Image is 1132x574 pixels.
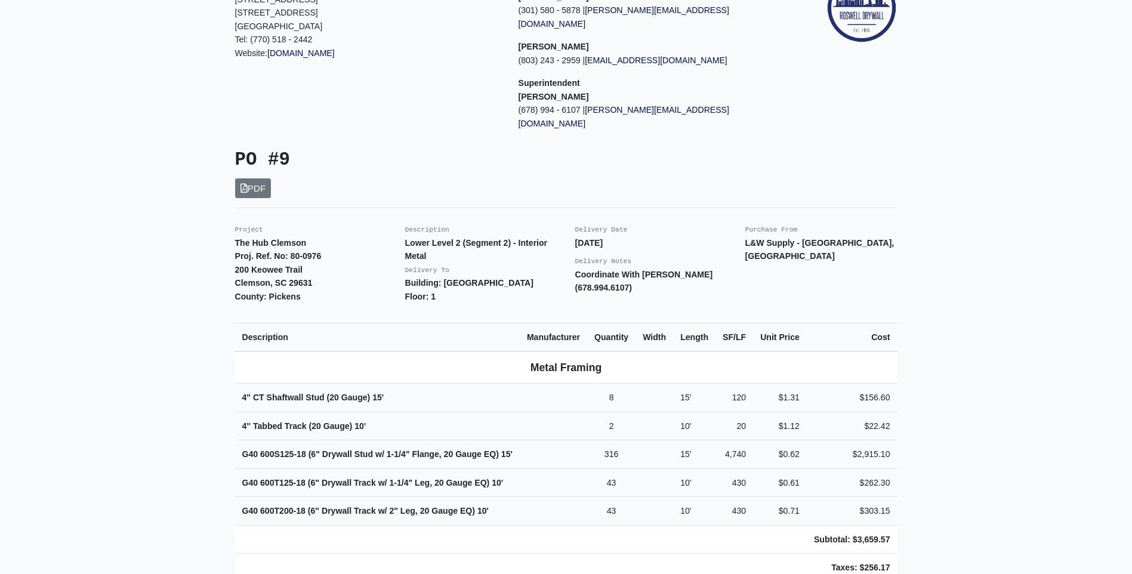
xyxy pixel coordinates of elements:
span: 15' [372,393,384,402]
strong: Lower Level 2 (Segment 2) - Interior Metal [405,238,548,261]
td: 43 [587,468,636,497]
small: Project [235,226,263,233]
span: 10' [477,506,489,516]
td: 8 [587,384,636,412]
h3: PO #9 [235,149,557,171]
td: Subtotal: $3,659.57 [807,525,897,554]
a: [PERSON_NAME][EMAIL_ADDRESS][DOMAIN_NAME] [519,105,729,128]
strong: [PERSON_NAME] [519,92,589,101]
td: 20 [715,412,753,440]
strong: Coordinate With [PERSON_NAME] (678.994.6107) [575,270,713,293]
strong: Building: [GEOGRAPHIC_DATA] [405,278,533,288]
td: $0.71 [753,497,807,526]
td: 4,740 [715,440,753,469]
td: $0.62 [753,440,807,469]
small: Description [405,226,449,233]
p: Tel: (770) 518 - 2442 [235,33,501,47]
strong: The Hub Clemson [235,238,307,248]
td: 43 [587,497,636,526]
td: 120 [715,384,753,412]
a: [DOMAIN_NAME] [267,48,335,58]
td: $262.30 [807,468,897,497]
strong: 200 Keowee Trail [235,265,303,274]
strong: G40 600T125-18 (6" Drywall Track w/ 1-1/4" Leg, 20 Gauge EQ) [242,478,504,487]
span: Superintendent [519,78,580,88]
p: [GEOGRAPHIC_DATA] [235,20,501,33]
th: Description [235,323,520,351]
strong: County: Pickens [235,292,301,301]
td: $0.61 [753,468,807,497]
td: $1.31 [753,384,807,412]
a: PDF [235,178,272,198]
span: 15' [680,449,691,459]
a: [EMAIL_ADDRESS][DOMAIN_NAME] [585,55,727,65]
span: 10' [680,506,691,516]
p: [STREET_ADDRESS] [235,6,501,20]
td: 316 [587,440,636,469]
td: $1.12 [753,412,807,440]
td: 430 [715,497,753,526]
span: 10' [680,478,691,487]
a: [PERSON_NAME][EMAIL_ADDRESS][DOMAIN_NAME] [519,5,729,29]
td: $22.42 [807,412,897,440]
strong: Clemson, SC 29631 [235,278,313,288]
span: 10' [492,478,503,487]
span: 15' [501,449,513,459]
strong: Proj. Ref. No: 80-0976 [235,251,322,261]
strong: [DATE] [575,238,603,248]
strong: [PERSON_NAME] [519,42,589,51]
strong: 4" CT Shaftwall Stud (20 Gauge) [242,393,384,402]
small: Purchase From [745,226,798,233]
strong: Floor: 1 [405,292,436,301]
th: Cost [807,323,897,351]
td: $156.60 [807,384,897,412]
th: SF/LF [715,323,753,351]
b: Metal Framing [530,362,602,374]
th: Unit Price [753,323,807,351]
td: $2,915.10 [807,440,897,469]
small: Delivery To [405,267,449,274]
th: Manufacturer [520,323,587,351]
span: 15' [680,393,691,402]
td: 430 [715,468,753,497]
th: Quantity [587,323,636,351]
strong: G40 600S125-18 (6" Drywall Stud w/ 1-1/4" Flange, 20 Gauge EQ) [242,449,513,459]
td: 2 [587,412,636,440]
p: (301) 580 - 5878 | [519,4,784,30]
p: L&W Supply - [GEOGRAPHIC_DATA], [GEOGRAPHIC_DATA] [745,236,897,263]
p: (803) 243 - 2959 | [519,54,784,67]
span: 10' [680,421,691,431]
strong: 4" Tabbed Track (20 Gauge) [242,421,366,431]
small: Delivery Notes [575,258,632,265]
p: (678) 994 - 6107 | [519,103,784,130]
th: Length [673,323,715,351]
span: 10' [354,421,366,431]
small: Delivery Date [575,226,628,233]
td: $303.15 [807,497,897,526]
strong: G40 600T200-18 (6" Drywall Track w/ 2" Leg, 20 Gauge EQ) [242,506,489,516]
th: Width [636,323,673,351]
